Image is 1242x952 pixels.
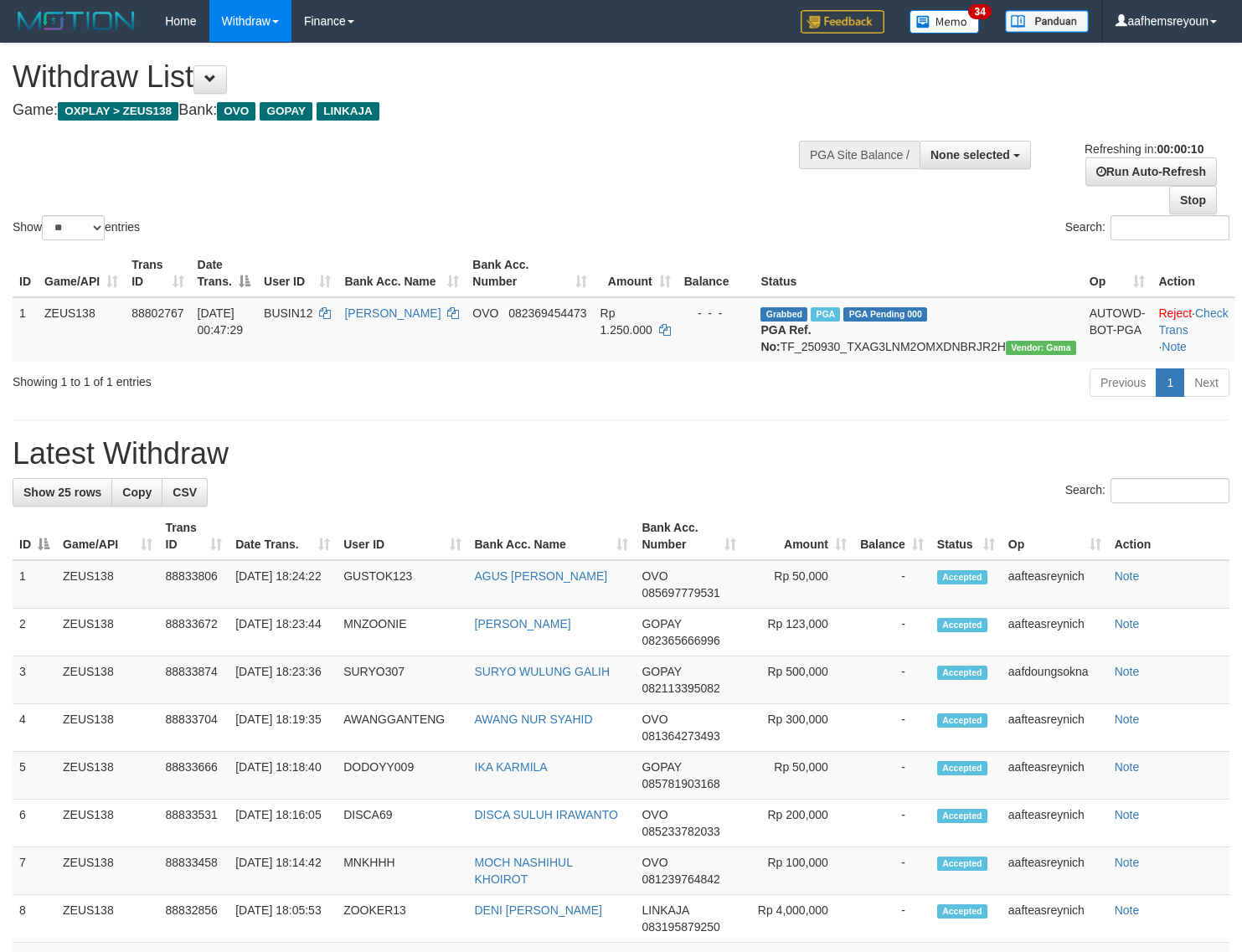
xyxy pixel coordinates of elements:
[337,609,467,656] td: MNZOONIE
[229,704,337,752] td: [DATE] 18:19:35
[853,609,930,656] td: -
[1115,903,1140,917] a: Note
[853,512,930,560] th: Balance: activate to sort column ascending
[13,102,812,119] h4: Game: Bank:
[754,250,1082,297] th: Status
[260,102,312,121] span: GOPAY
[56,560,159,609] td: ZEUS138
[159,847,229,895] td: 88833458
[642,856,667,869] span: OVO
[468,512,636,560] th: Bank Acc. Name: activate to sort column ascending
[642,825,719,838] span: Copy 085233782033 to clipboard
[1002,752,1108,800] td: aafteasreynich
[191,250,258,297] th: Date Trans.: activate to sort column descending
[1002,656,1108,704] td: aafdoungsokna
[466,250,593,297] th: Bank Acc. Number: activate to sort column ascending
[1115,808,1140,821] a: Note
[642,665,681,678] span: GOPAY
[38,250,125,297] th: Game/API: activate to sort column ascending
[937,809,987,823] span: Accepted
[56,704,159,752] td: ZEUS138
[937,666,987,680] span: Accepted
[475,760,548,774] a: IKA KARMILA
[811,307,840,322] span: Marked by aafsreyleap
[853,895,930,943] td: -
[1083,297,1152,362] td: AUTOWD-BOT-PGA
[642,617,681,630] span: GOPAY
[1115,569,1140,583] a: Note
[743,560,853,609] td: Rp 50,000
[642,634,719,647] span: Copy 082365666996 to clipboard
[337,752,467,800] td: DODOYY009
[853,560,930,609] td: -
[229,895,337,943] td: [DATE] 18:05:53
[472,306,498,320] span: OVO
[642,903,688,917] span: LINKAJA
[594,250,678,297] th: Amount: activate to sort column ascending
[264,306,312,320] span: BUSIN12
[13,704,56,752] td: 4
[56,895,159,943] td: ZEUS138
[642,586,719,600] span: Copy 085697779531 to clipboard
[1085,142,1203,156] span: Refreshing in:
[475,903,602,917] a: DENI [PERSON_NAME]
[1002,704,1108,752] td: aafteasreynich
[337,847,467,895] td: MNKHHH
[159,512,229,560] th: Trans ID: activate to sort column ascending
[317,102,379,121] span: LINKAJA
[229,752,337,800] td: [DATE] 18:18:40
[930,512,1002,560] th: Status: activate to sort column ascending
[111,478,162,507] a: Copy
[159,704,229,752] td: 88833704
[56,847,159,895] td: ZEUS138
[1157,142,1203,156] strong: 00:00:10
[13,297,38,362] td: 1
[853,656,930,704] td: -
[229,609,337,656] td: [DATE] 18:23:44
[229,800,337,847] td: [DATE] 18:16:05
[799,141,920,169] div: PGA Site Balance /
[13,847,56,895] td: 7
[754,297,1082,362] td: TF_250930_TXAG3LNM2OMXDNBRJR2H
[56,752,159,800] td: ZEUS138
[937,904,987,919] span: Accepted
[937,570,987,584] span: Accepted
[159,800,229,847] td: 88833531
[760,307,807,322] span: Grabbed
[1111,478,1229,503] input: Search:
[743,512,853,560] th: Amount: activate to sort column ascending
[1169,186,1217,214] a: Stop
[743,704,853,752] td: Rp 300,000
[229,656,337,704] td: [DATE] 18:23:36
[743,800,853,847] td: Rp 200,000
[635,512,742,560] th: Bank Acc. Number: activate to sort column ascending
[337,895,467,943] td: ZOOKER13
[475,665,611,678] a: SURYO WULUNG GALIH
[1005,10,1089,33] img: panduan.png
[1085,157,1217,186] a: Run Auto-Refresh
[937,761,987,775] span: Accepted
[13,250,38,297] th: ID
[159,560,229,609] td: 88833806
[13,656,56,704] td: 3
[920,141,1031,169] button: None selected
[23,486,101,499] span: Show 25 rows
[475,569,608,583] a: AGUS [PERSON_NAME]
[13,512,56,560] th: ID: activate to sort column descending
[937,857,987,871] span: Accepted
[853,752,930,800] td: -
[122,486,152,499] span: Copy
[475,856,573,886] a: MOCH NASHIHUL KHOIROT
[229,847,337,895] td: [DATE] 18:14:42
[1183,368,1229,397] a: Next
[1108,512,1229,560] th: Action
[642,872,719,886] span: Copy 081239764842 to clipboard
[642,808,667,821] span: OVO
[678,250,755,297] th: Balance
[853,704,930,752] td: -
[1158,306,1228,337] a: Check Trans
[1115,665,1140,678] a: Note
[642,682,719,695] span: Copy 082113395082 to clipboard
[337,704,467,752] td: AWANGGANTENG
[930,148,1010,162] span: None selected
